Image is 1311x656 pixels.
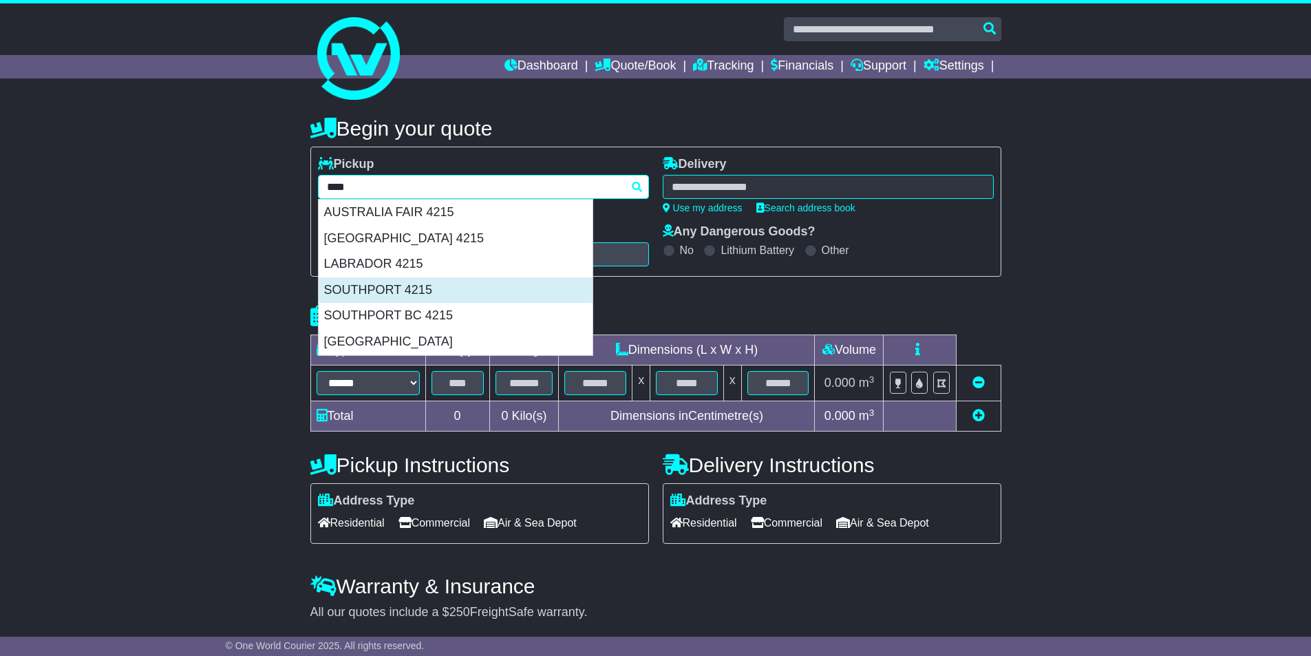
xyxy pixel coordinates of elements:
[449,605,470,619] span: 250
[822,244,849,257] label: Other
[771,55,833,78] a: Financials
[815,335,884,366] td: Volume
[632,366,650,401] td: x
[751,512,822,533] span: Commercial
[310,605,1001,620] div: All our quotes include a $ FreightSafe warranty.
[869,374,875,385] sup: 3
[318,157,374,172] label: Pickup
[319,303,593,329] div: SOUTHPORT BC 4215
[484,512,577,533] span: Air & Sea Depot
[972,409,985,423] a: Add new item
[310,454,649,476] h4: Pickup Instructions
[824,409,855,423] span: 0.000
[319,329,593,355] div: [GEOGRAPHIC_DATA]
[663,202,743,213] a: Use my address
[869,408,875,418] sup: 3
[310,305,483,328] h4: Package details |
[318,175,649,199] typeahead: Please provide city
[859,409,875,423] span: m
[721,244,794,257] label: Lithium Battery
[319,277,593,304] div: SOUTHPORT 4215
[310,117,1001,140] h4: Begin your quote
[723,366,741,401] td: x
[319,251,593,277] div: LABRADOR 4215
[310,401,425,432] td: Total
[851,55,906,78] a: Support
[504,55,578,78] a: Dashboard
[670,512,737,533] span: Residential
[398,512,470,533] span: Commercial
[501,409,508,423] span: 0
[559,335,815,366] td: Dimensions (L x W x H)
[318,494,415,509] label: Address Type
[425,401,489,432] td: 0
[310,335,425,366] td: Type
[310,575,1001,597] h4: Warranty & Insurance
[319,226,593,252] div: [GEOGRAPHIC_DATA] 4215
[318,512,385,533] span: Residential
[824,376,855,390] span: 0.000
[226,640,425,651] span: © One World Courier 2025. All rights reserved.
[663,454,1001,476] h4: Delivery Instructions
[836,512,929,533] span: Air & Sea Depot
[859,376,875,390] span: m
[663,224,816,240] label: Any Dangerous Goods?
[693,55,754,78] a: Tracking
[319,200,593,226] div: AUSTRALIA FAIR 4215
[680,244,694,257] label: No
[489,401,559,432] td: Kilo(s)
[972,376,985,390] a: Remove this item
[670,494,767,509] label: Address Type
[756,202,855,213] a: Search address book
[663,157,727,172] label: Delivery
[924,55,984,78] a: Settings
[559,401,815,432] td: Dimensions in Centimetre(s)
[595,55,676,78] a: Quote/Book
